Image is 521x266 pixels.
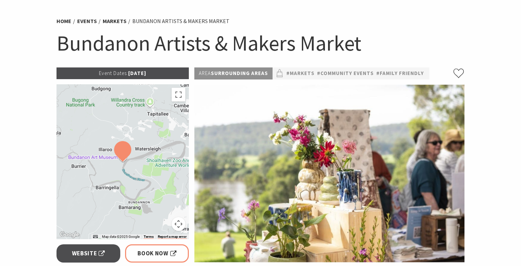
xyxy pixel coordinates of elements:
a: Terms (opens in new tab) [144,235,154,239]
button: Toggle fullscreen view [172,88,185,102]
span: Website [72,249,105,258]
img: A seleciton of ceramic goods are placed on a table outdoor with river views behind [194,85,464,262]
a: #Community Events [317,69,374,78]
a: Markets [103,18,126,25]
p: [DATE] [57,67,189,79]
p: Surrounding Areas [194,67,273,79]
a: #Markets [286,69,315,78]
span: Area [199,70,211,76]
a: Events [77,18,97,25]
button: Keyboard shortcuts [93,234,98,239]
a: Book Now [125,244,189,263]
a: Home [57,18,71,25]
a: #Family Friendly [376,69,424,78]
li: Bundanon Artists & Makers Market [132,17,229,26]
a: Report a map error [158,235,187,239]
a: Open this area in Google Maps (opens a new window) [58,230,81,239]
span: Map data ©2025 Google [102,235,140,238]
h1: Bundanon Artists & Makers Market [57,29,464,57]
button: Map camera controls [172,217,185,231]
img: Google [58,230,81,239]
span: Event Dates: [99,70,128,76]
a: Website [57,244,120,263]
span: Book Now [137,249,176,258]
